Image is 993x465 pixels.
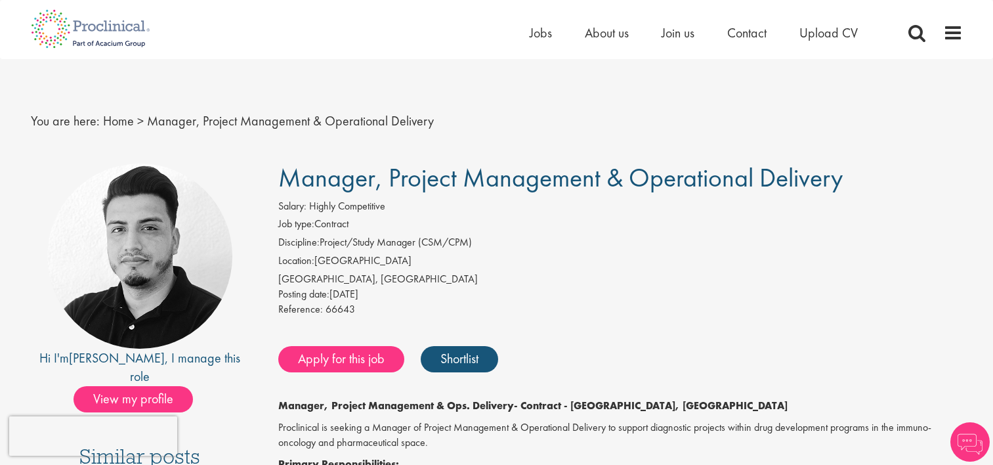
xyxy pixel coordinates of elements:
div: [DATE] [278,287,963,302]
label: Discipline: [278,235,320,250]
iframe: reCAPTCHA [9,416,177,456]
a: Join us [662,24,694,41]
span: Highly Competitive [309,199,385,213]
strong: Manager, Project Management & Ops. Delivery [278,399,514,412]
a: About us [585,24,629,41]
span: Manager, Project Management & Operational Delivery [147,112,434,129]
a: View my profile [74,389,206,406]
div: Hi I'm , I manage this role [31,349,249,386]
img: Chatbot [950,422,990,462]
span: View my profile [74,386,193,412]
label: Salary: [278,199,306,214]
a: Shortlist [421,346,498,372]
a: breadcrumb link [103,112,134,129]
span: You are here: [31,112,100,129]
li: [GEOGRAPHIC_DATA] [278,254,963,272]
label: Reference: [278,302,323,317]
span: > [137,112,144,129]
p: Proclinical is seeking a Manager of Project Management & Operational Delivery to support diagnost... [278,420,963,451]
a: [PERSON_NAME] [69,349,165,366]
div: [GEOGRAPHIC_DATA], [GEOGRAPHIC_DATA] [278,272,963,287]
span: Posting date: [278,287,329,301]
a: Upload CV [799,24,858,41]
li: Project/Study Manager (CSM/CPM) [278,235,963,254]
li: Contract [278,217,963,235]
a: Jobs [530,24,552,41]
span: Manager, Project Management & Operational Delivery [278,161,843,194]
label: Job type: [278,217,314,232]
a: Apply for this job [278,346,404,372]
a: Contact [727,24,767,41]
img: imeage of recruiter Anderson Maldonado [47,164,232,349]
strong: - Contract - [GEOGRAPHIC_DATA], [GEOGRAPHIC_DATA] [514,399,788,412]
label: Location: [278,254,314,269]
span: 66643 [326,302,355,316]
